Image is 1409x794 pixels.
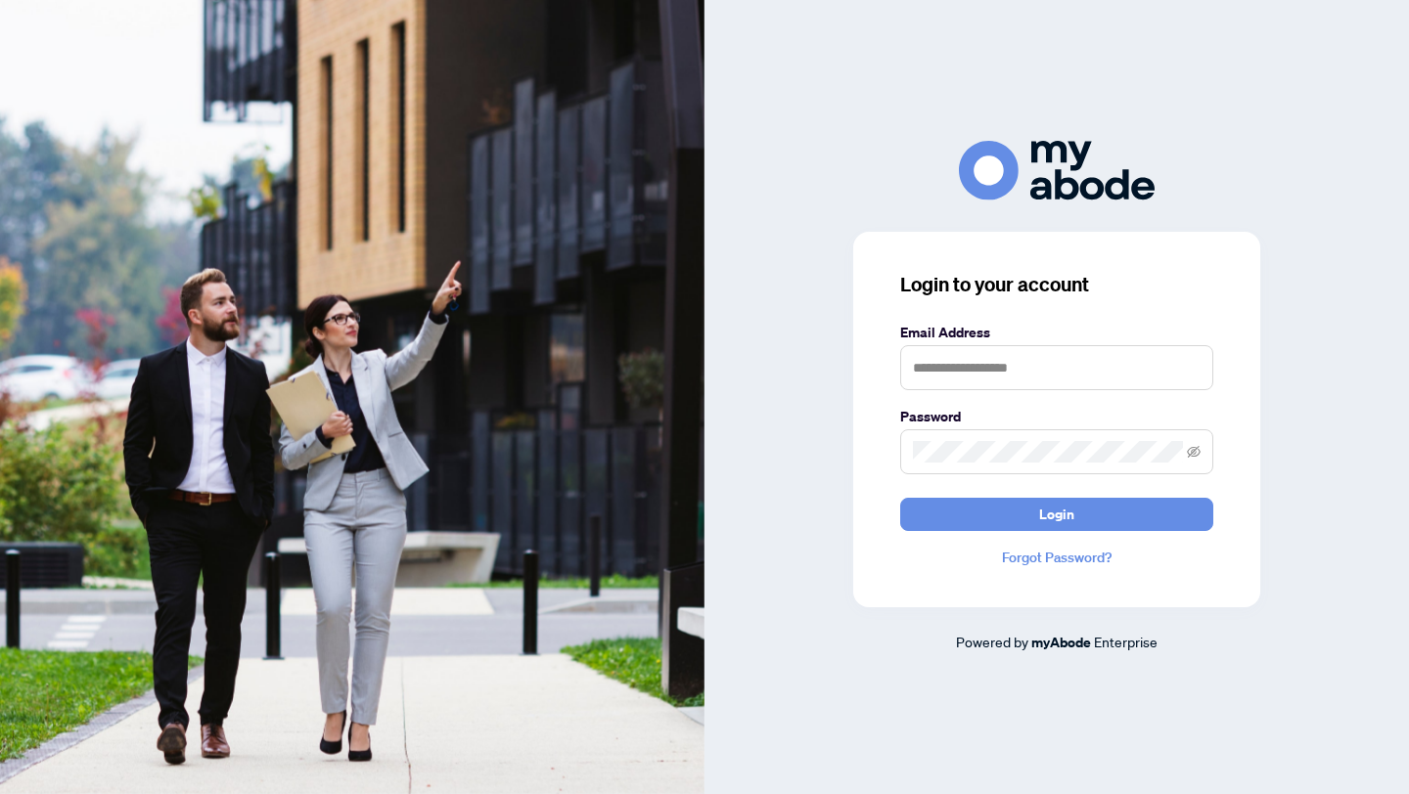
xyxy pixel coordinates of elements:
a: Forgot Password? [900,547,1213,568]
span: Enterprise [1094,633,1158,650]
span: Powered by [956,633,1028,650]
label: Email Address [900,322,1213,343]
span: Login [1039,499,1074,530]
label: Password [900,406,1213,427]
img: ma-logo [959,141,1155,200]
button: Login [900,498,1213,531]
h3: Login to your account [900,271,1213,298]
a: myAbode [1031,632,1091,653]
span: eye-invisible [1187,445,1201,459]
